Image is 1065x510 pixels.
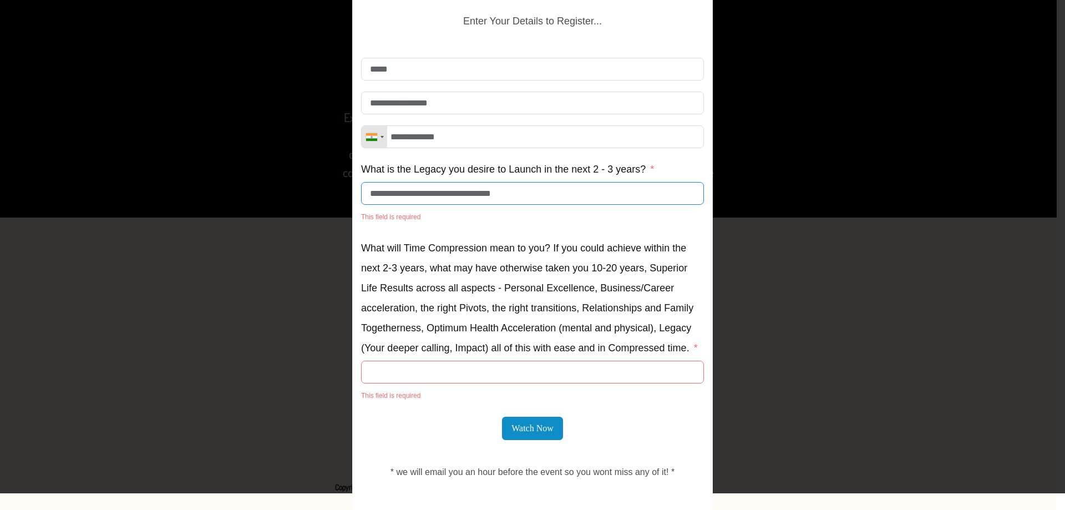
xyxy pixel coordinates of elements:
label: What is the Legacy you desire to Launch in the next 2 - 3 years? [361,159,654,179]
label: What will Time Compression mean to you? If you could achieve within the next 2-3 years, what may ... [361,238,704,358]
div: This field is required [361,207,704,227]
input: What will Time Compression mean to you? If you could achieve within the next 2-3 years, what may ... [361,361,704,383]
button: Watch Now [502,417,563,440]
div: Telephone country code [362,126,387,148]
div: This field is required [361,386,704,406]
p: * we will email you an hour before the event so you wont miss any of it! * [361,463,704,496]
input: What is the Legacy you desire to Launch in the next 2 - 3 years? [361,182,704,205]
p: Enter Your Details to Register... [361,11,704,46]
